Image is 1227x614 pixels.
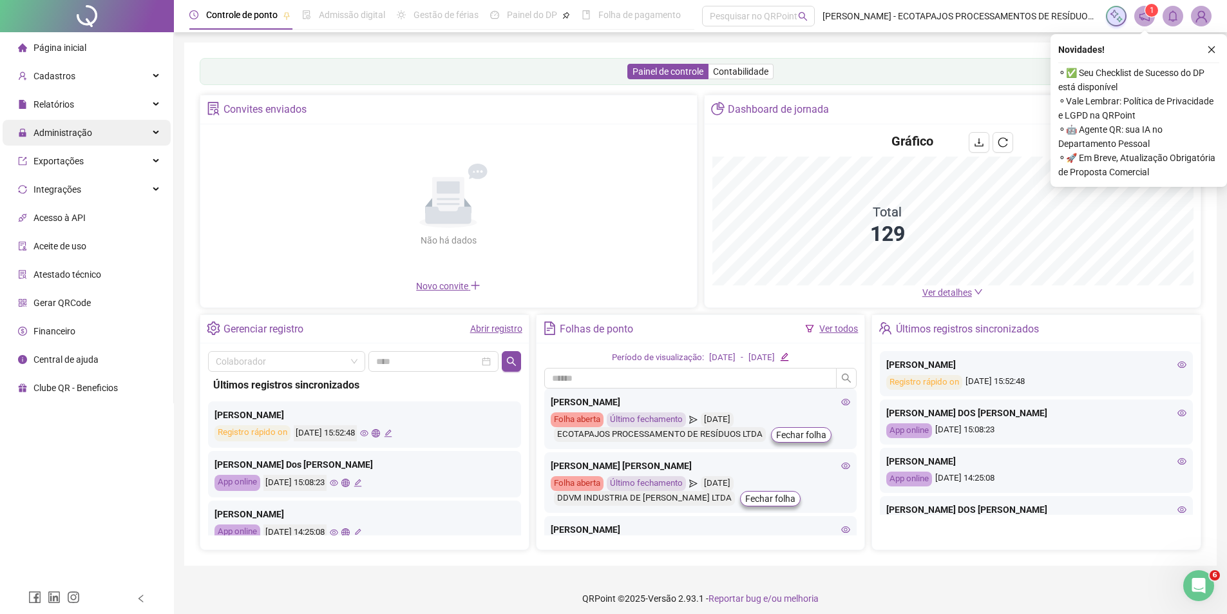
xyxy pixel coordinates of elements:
[372,429,380,437] span: global
[805,324,814,333] span: filter
[470,323,522,334] a: Abrir registro
[214,408,515,422] div: [PERSON_NAME]
[974,287,983,296] span: down
[507,10,557,20] span: Painel do DP
[701,476,734,491] div: [DATE]
[748,351,775,365] div: [DATE]
[33,128,92,138] span: Administração
[18,43,27,52] span: home
[18,72,27,81] span: user-add
[18,298,27,307] span: qrcode
[33,269,101,280] span: Atestado técnico
[974,137,984,148] span: download
[389,233,508,247] div: Não há dados
[48,591,61,604] span: linkedin
[998,137,1008,148] span: reload
[397,10,406,19] span: sun
[33,213,86,223] span: Acesso à API
[137,594,146,603] span: left
[506,356,517,367] span: search
[841,373,851,383] span: search
[330,528,338,537] span: eye
[701,412,734,427] div: [DATE]
[1177,505,1186,514] span: eye
[896,318,1039,340] div: Últimos registros sincronizados
[648,593,676,604] span: Versão
[607,476,686,491] div: Último fechamento
[551,523,851,537] div: [PERSON_NAME]
[886,358,1186,372] div: [PERSON_NAME]
[886,406,1186,420] div: [PERSON_NAME] DOS [PERSON_NAME]
[886,472,1186,486] div: [DATE] 14:25:08
[214,475,260,491] div: App online
[551,395,851,409] div: [PERSON_NAME]
[302,10,311,19] span: file-done
[224,318,303,340] div: Gerenciar registro
[1183,570,1214,601] iframe: Intercom live chat
[283,12,290,19] span: pushpin
[562,12,570,19] span: pushpin
[1177,408,1186,417] span: eye
[18,270,27,279] span: solution
[886,375,1186,390] div: [DATE] 15:52:48
[224,99,307,120] div: Convites enviados
[206,10,278,20] span: Controle de ponto
[607,412,686,427] div: Último fechamento
[612,351,704,365] div: Período de visualização:
[886,375,962,390] div: Registro rápido on
[33,383,118,393] span: Clube QR - Beneficios
[1207,45,1216,54] span: close
[189,10,198,19] span: clock-circle
[33,99,74,110] span: Relatórios
[1177,360,1186,369] span: eye
[214,457,515,472] div: [PERSON_NAME] Dos [PERSON_NAME]
[551,476,604,491] div: Folha aberta
[33,156,84,166] span: Exportações
[709,351,736,365] div: [DATE]
[728,99,829,120] div: Dashboard de jornada
[33,184,81,195] span: Integrações
[740,491,801,506] button: Fechar folha
[18,128,27,137] span: lock
[18,157,27,166] span: export
[598,10,681,20] span: Folha de pagamento
[18,185,27,194] span: sync
[384,429,392,437] span: edit
[490,10,499,19] span: dashboard
[18,242,27,251] span: audit
[207,102,220,115] span: solution
[18,100,27,109] span: file
[214,524,260,541] div: App online
[341,479,350,487] span: global
[1150,6,1154,15] span: 1
[922,287,983,298] a: Ver detalhes down
[33,241,86,251] span: Aceite de uso
[360,429,368,437] span: eye
[741,351,743,365] div: -
[551,459,851,473] div: [PERSON_NAME] [PERSON_NAME]
[886,423,932,438] div: App online
[319,10,385,20] span: Admissão digital
[1058,43,1105,57] span: Novidades !
[1058,94,1219,122] span: ⚬ Vale Lembrar: Política de Privacidade e LGPD na QRPoint
[330,479,338,487] span: eye
[771,427,832,443] button: Fechar folha
[819,323,858,334] a: Ver todos
[713,66,768,77] span: Contabilidade
[18,383,27,392] span: gift
[1177,457,1186,466] span: eye
[263,475,327,491] div: [DATE] 15:08:23
[891,132,933,150] h4: Gráfico
[823,9,1098,23] span: [PERSON_NAME] - ECOTAPAJOS PROCESSAMENTOS DE RESÍDUOS LT
[711,102,725,115] span: pie-chart
[1167,10,1179,22] span: bell
[841,461,850,470] span: eye
[745,492,795,506] span: Fechar folha
[1192,6,1211,26] img: 81269
[414,10,479,20] span: Gestão de férias
[1145,4,1158,17] sup: 1
[922,287,972,298] span: Ver detalhes
[1210,570,1220,580] span: 6
[294,425,357,441] div: [DATE] 15:52:48
[841,398,850,407] span: eye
